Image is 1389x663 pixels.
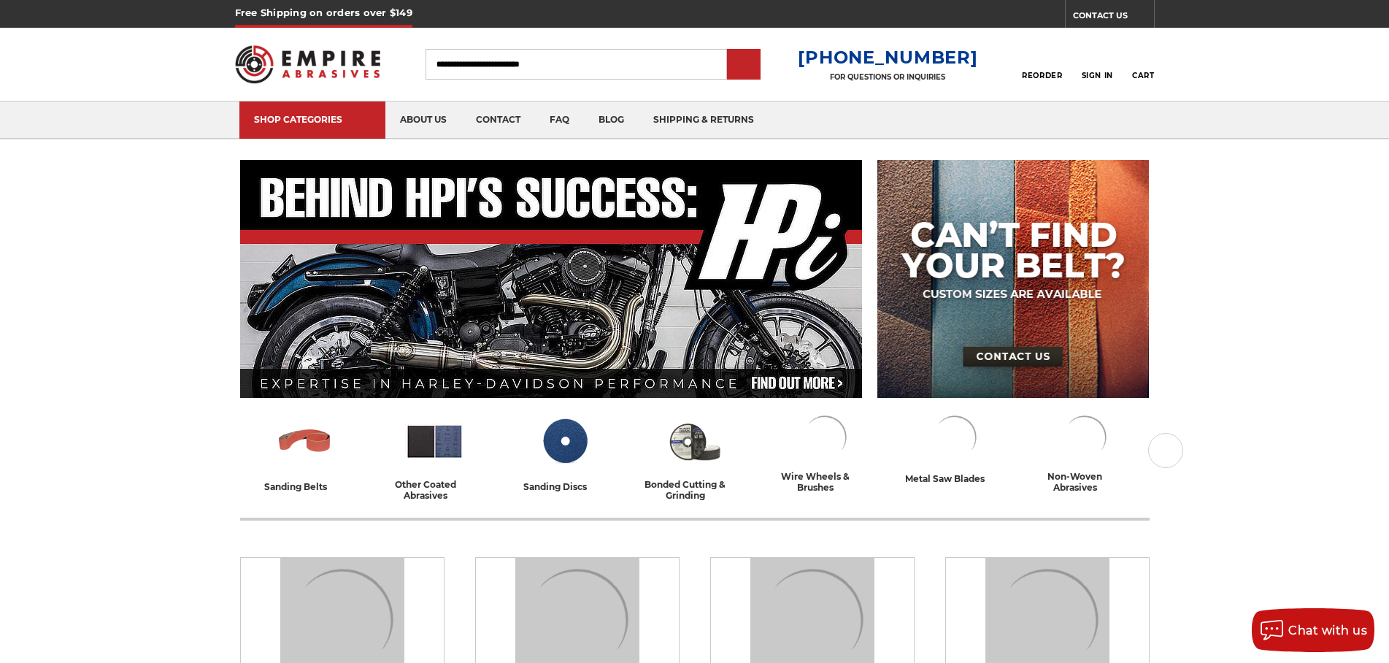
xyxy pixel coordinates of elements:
img: Banner for an interview featuring Horsepower Inc who makes Harley performance upgrades featured o... [240,160,863,398]
span: Sign In [1082,71,1113,80]
a: sanding belts [246,411,364,494]
a: shipping & returns [639,101,769,139]
a: sanding discs [506,411,624,494]
div: bonded cutting & grinding [636,479,754,501]
a: Reorder [1022,48,1062,80]
img: Wire Wheels & Brushes [799,411,851,464]
a: metal saw blades [896,411,1014,486]
img: promo banner for custom belts. [877,160,1149,398]
a: [PHONE_NUMBER] [798,47,977,68]
div: sanding belts [264,479,346,494]
a: CONTACT US [1073,7,1154,28]
p: FOR QUESTIONS OR INQUIRIES [798,72,977,82]
a: Cart [1132,48,1154,80]
a: other coated abrasives [376,411,494,501]
a: blog [584,101,639,139]
a: about us [385,101,461,139]
a: wire wheels & brushes [766,411,884,493]
button: Chat with us [1252,608,1374,652]
img: Sanding Belts [274,411,335,472]
button: Next [1148,433,1183,468]
div: sanding discs [523,479,606,494]
span: Chat with us [1288,624,1367,637]
div: SHOP CATEGORIES [254,114,371,125]
div: metal saw blades [905,471,1004,486]
input: Submit [729,50,758,80]
div: other coated abrasives [376,479,494,501]
img: Non-woven Abrasives [1058,411,1111,464]
span: Reorder [1022,71,1062,80]
img: Sanding Discs [534,411,595,472]
div: wire wheels & brushes [766,471,884,493]
a: bonded cutting & grinding [636,411,754,501]
img: Other Coated Abrasives [404,411,465,472]
img: Metal Saw Blades [928,411,981,464]
span: Cart [1132,71,1154,80]
img: Empire Abrasives [235,36,381,93]
a: contact [461,101,535,139]
div: non-woven abrasives [1026,471,1144,493]
a: non-woven abrasives [1026,411,1144,493]
a: faq [535,101,584,139]
img: Bonded Cutting & Grinding [664,411,725,472]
